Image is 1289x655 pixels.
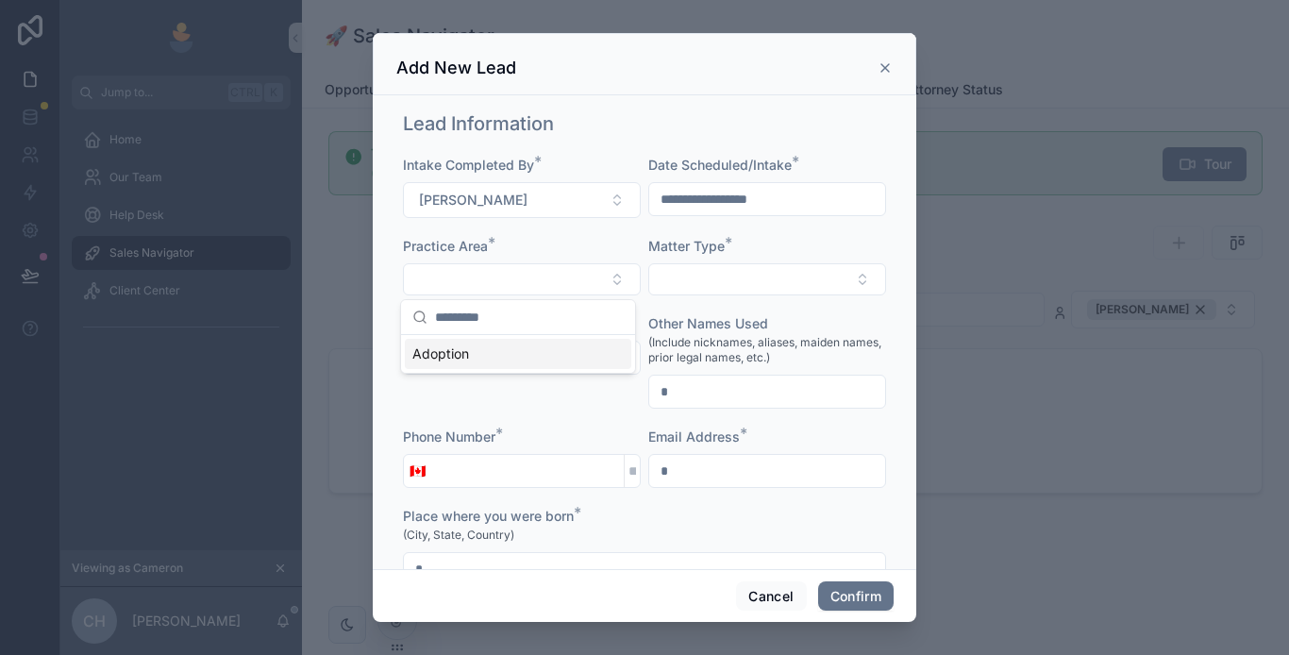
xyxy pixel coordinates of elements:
span: Email Address [648,428,740,445]
button: Select Button [648,263,886,295]
span: Date Scheduled/Intake [648,157,792,173]
h1: Lead Information [403,110,554,137]
span: Place where you were born [403,508,574,524]
h3: Add New Lead [396,57,516,79]
span: 🇨🇦 [410,462,426,480]
button: Select Button [403,182,641,218]
span: Intake Completed By [403,157,534,173]
span: Practice Area [403,238,488,254]
button: Select Button [403,263,641,295]
span: Other Names Used [648,315,768,331]
span: Adoption [412,344,469,363]
span: [PERSON_NAME] [419,191,527,210]
button: Select Button [404,454,431,488]
button: Confirm [818,581,894,612]
div: Suggestions [401,335,635,373]
span: (City, State, Country) [403,528,514,543]
span: Matter Type [648,238,725,254]
button: Cancel [736,581,806,612]
span: (Include nicknames, aliases, maiden names, prior legal names, etc.) [648,335,886,365]
span: Phone Number [403,428,495,445]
